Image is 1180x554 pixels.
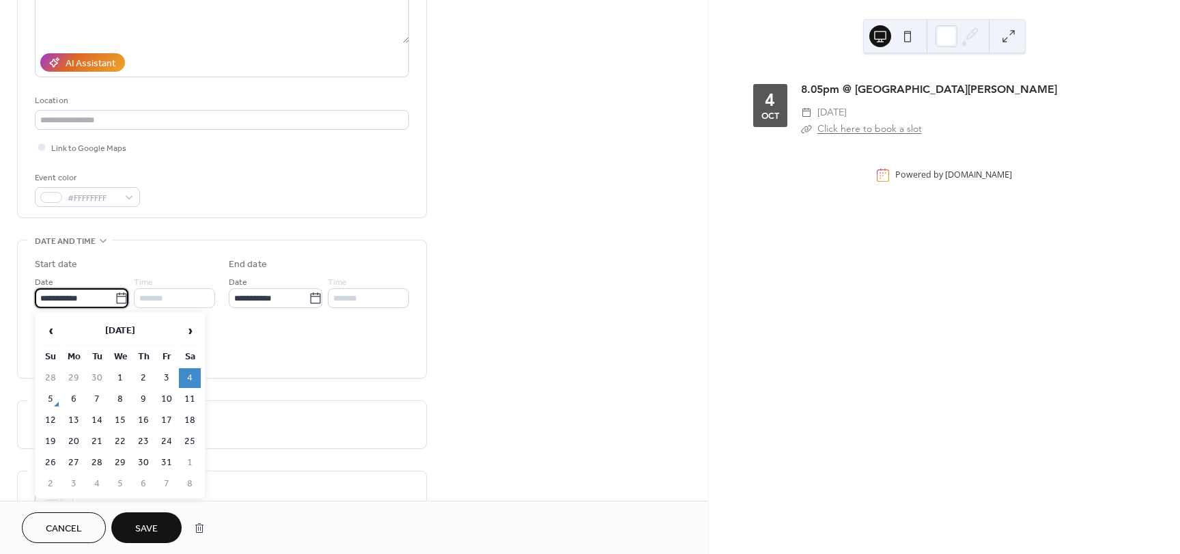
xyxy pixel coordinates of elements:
span: [DATE] [817,105,847,121]
td: 16 [132,411,154,430]
td: 1 [179,453,201,473]
td: 25 [179,432,201,452]
div: Oct [761,111,779,120]
th: Su [40,347,61,367]
span: Cancel [46,522,82,536]
td: 28 [86,453,108,473]
span: Save [135,522,158,536]
td: 15 [109,411,131,430]
td: 2 [132,368,154,388]
td: 7 [86,389,108,409]
td: 30 [86,368,108,388]
span: ‹ [40,317,61,344]
td: 31 [156,453,178,473]
a: [DOMAIN_NAME] [945,169,1012,181]
span: Date and time [35,234,96,249]
td: 28 [40,368,61,388]
th: Tu [86,347,108,367]
td: 3 [156,368,178,388]
td: 24 [156,432,178,452]
div: Event color [35,171,137,185]
td: 26 [40,453,61,473]
button: Save [111,512,182,543]
td: 6 [132,474,154,494]
span: Time [134,275,153,290]
span: Time [328,275,347,290]
td: 12 [40,411,61,430]
td: 4 [86,474,108,494]
td: 6 [63,389,85,409]
span: › [180,317,200,344]
td: 5 [109,474,131,494]
th: [DATE] [63,316,178,346]
td: 30 [132,453,154,473]
td: 18 [179,411,201,430]
td: 9 [132,389,154,409]
span: Date [229,275,247,290]
td: 2 [40,474,61,494]
th: Sa [179,347,201,367]
th: Th [132,347,154,367]
td: 23 [132,432,154,452]
td: 17 [156,411,178,430]
td: 27 [63,453,85,473]
td: 29 [63,368,85,388]
td: 10 [156,389,178,409]
a: 8.05pm @ [GEOGRAPHIC_DATA][PERSON_NAME] [801,83,1057,96]
td: 14 [86,411,108,430]
span: #FFFFFFFF [68,191,118,206]
th: Fr [156,347,178,367]
div: 4 [765,92,775,109]
td: 13 [63,411,85,430]
button: AI Assistant [40,53,125,72]
td: 29 [109,453,131,473]
th: Mo [63,347,85,367]
span: Date [35,275,53,290]
td: 7 [156,474,178,494]
td: 20 [63,432,85,452]
div: Powered by [895,169,1012,181]
div: End date [229,258,267,272]
td: 5 [40,389,61,409]
div: Location [35,94,406,108]
td: 19 [40,432,61,452]
td: 8 [109,389,131,409]
div: ​ [801,121,812,137]
td: 4 [179,368,201,388]
div: ​ [801,105,812,121]
div: AI Assistant [66,57,115,71]
td: 1 [109,368,131,388]
button: Cancel [22,512,106,543]
td: 11 [179,389,201,409]
td: 22 [109,432,131,452]
th: We [109,347,131,367]
td: 3 [63,474,85,494]
td: 21 [86,432,108,452]
a: Click here to book a slot [817,122,922,135]
td: 8 [179,474,201,494]
div: Start date [35,258,77,272]
span: Link to Google Maps [51,141,126,156]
